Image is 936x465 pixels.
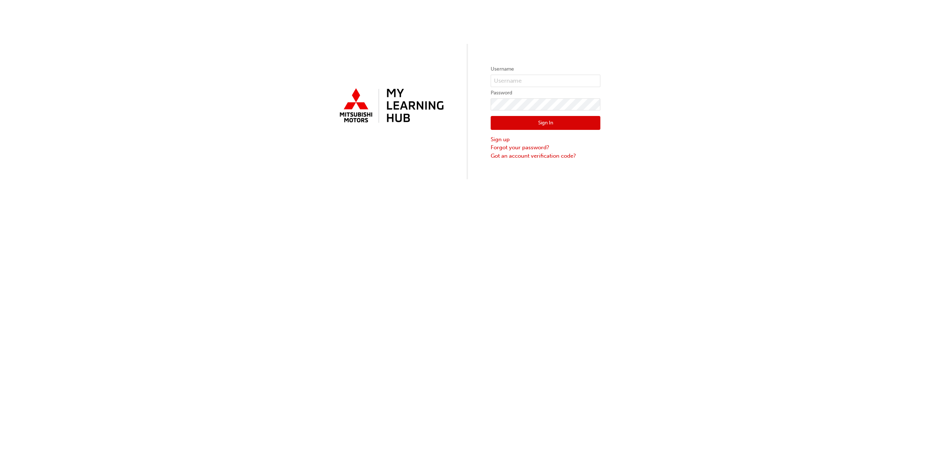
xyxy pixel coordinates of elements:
[491,135,600,144] a: Sign up
[491,75,600,87] input: Username
[491,89,600,97] label: Password
[336,85,445,127] img: mmal
[491,116,600,130] button: Sign In
[491,143,600,152] a: Forgot your password?
[491,65,600,74] label: Username
[491,152,600,160] a: Got an account verification code?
